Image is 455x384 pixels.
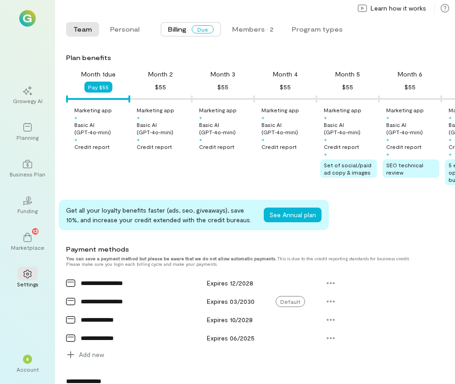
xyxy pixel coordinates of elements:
div: + [449,150,452,158]
div: + [386,136,389,143]
div: Month 6 [398,70,422,79]
div: Credit report [199,143,234,150]
div: Marketing app [199,106,237,114]
div: Basic AI (GPT‑4o‑mini) [74,121,128,136]
div: Funding [17,207,38,214]
div: Marketing app [137,106,174,114]
div: Basic AI (GPT‑4o‑mini) [324,121,377,136]
button: Personal [103,22,147,37]
div: + [324,136,327,143]
div: Planning [17,134,39,141]
a: Funding [11,189,44,222]
div: Plan benefits [66,53,451,62]
span: Expires 10/2028 [207,316,253,324]
a: Growegy AI [11,79,44,112]
div: Account [17,366,39,373]
strong: You can save a payment method but please be aware that we do not allow automatic payments. [66,256,276,261]
div: + [449,114,452,121]
div: $55 [405,82,416,93]
div: Marketing app [324,106,361,114]
div: Basic AI (GPT‑4o‑mini) [261,121,315,136]
div: Growegy AI [13,97,43,104]
div: + [74,136,78,143]
a: Settings [11,262,44,295]
span: Learn how it works [371,4,426,13]
div: $55 [155,82,166,93]
div: Settings [17,280,39,288]
div: + [324,114,327,121]
div: Marketing app [74,106,112,114]
div: Get all your loyalty benefits faster (ads, seo, giveaways), save 10%, and increase your credit ex... [66,205,256,225]
span: Expires 03/2030 [207,297,255,305]
button: Program types [284,22,350,37]
div: + [261,114,265,121]
div: Month 4 [273,70,298,79]
span: 13 [33,227,38,235]
div: Credit report [324,143,359,150]
span: Billing [168,25,186,34]
div: + [449,136,452,143]
div: $55 [280,82,291,93]
div: + [261,136,265,143]
button: See Annual plan [264,208,322,222]
div: + [386,114,389,121]
span: Expires 06/2025 [207,334,255,342]
button: BillingDue [161,22,221,37]
div: + [386,150,389,158]
span: Add new [79,350,104,359]
div: This is due to the credit reporting standards for business credit. Please make sure you login eac... [66,256,412,267]
div: *Account [11,347,44,380]
div: + [199,114,202,121]
div: + [74,114,78,121]
span: SEO technical review [386,162,423,176]
div: Basic AI (GPT‑4o‑mini) [386,121,439,136]
div: Business Plan [10,170,45,178]
a: Business Plan [11,152,44,185]
div: Basic AI (GPT‑4o‑mini) [137,121,190,136]
span: Set of social/paid ad copy & images [324,162,372,176]
a: Marketplace [11,225,44,258]
div: Credit report [261,143,297,150]
span: Expires 12/2028 [207,279,253,287]
div: Basic AI (GPT‑4o‑mini) [199,121,252,136]
span: Due [192,25,214,33]
div: + [324,150,327,158]
span: Default [276,296,305,307]
div: Month 1 due [81,70,116,79]
div: $55 [217,82,228,93]
div: Payment methods [66,245,412,254]
button: Team [66,22,99,37]
div: Credit report [386,143,422,150]
div: Month 2 [148,70,173,79]
div: + [137,136,140,143]
div: Credit report [137,143,172,150]
div: Marketing app [261,106,299,114]
div: Members · 2 [232,25,273,34]
div: Marketplace [11,244,44,251]
div: Month 3 [211,70,235,79]
button: Pay $55 [84,82,112,93]
div: Credit report [74,143,110,150]
button: Members · 2 [225,22,281,37]
div: Month 5 [335,70,360,79]
div: + [199,136,202,143]
div: $55 [342,82,353,93]
div: + [137,114,140,121]
a: Planning [11,115,44,148]
div: Marketing app [386,106,424,114]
